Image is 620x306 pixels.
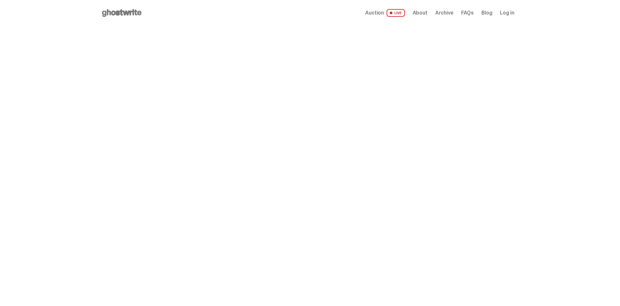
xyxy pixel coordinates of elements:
a: FAQs [461,10,474,16]
span: LIVE [387,9,405,17]
a: Blog [481,10,492,16]
a: Auction LIVE [365,9,405,17]
a: Archive [435,10,453,16]
a: Log in [500,10,514,16]
a: About [413,10,428,16]
span: Auction [365,10,384,16]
